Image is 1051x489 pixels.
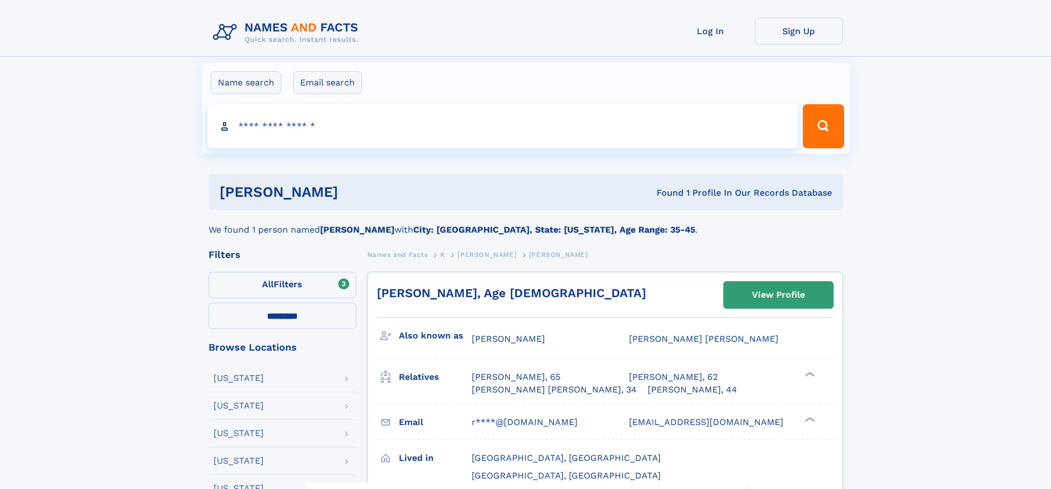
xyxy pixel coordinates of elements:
[399,368,472,386] h3: Relatives
[666,18,755,45] a: Log In
[293,71,362,94] label: Email search
[399,413,472,432] h3: Email
[211,71,281,94] label: Name search
[457,251,516,259] span: [PERSON_NAME]
[214,456,264,465] div: [US_STATE]
[440,251,445,259] span: K
[220,185,498,199] h1: [PERSON_NAME]
[472,453,661,463] span: [GEOGRAPHIC_DATA], [GEOGRAPHIC_DATA]
[262,279,274,289] span: All
[629,417,783,427] span: [EMAIL_ADDRESS][DOMAIN_NAME]
[629,371,718,383] a: [PERSON_NAME], 62
[214,374,264,383] div: [US_STATE]
[440,248,445,261] a: K
[209,272,356,298] label: Filters
[648,384,737,396] a: [PERSON_NAME], 44
[207,104,798,148] input: search input
[472,470,661,481] span: [GEOGRAPHIC_DATA], [GEOGRAPHIC_DATA]
[320,224,394,235] b: [PERSON_NAME]
[214,401,264,410] div: [US_STATE]
[209,250,356,260] div: Filters
[457,248,516,261] a: [PERSON_NAME]
[755,18,843,45] a: Sign Up
[399,449,472,467] h3: Lived in
[472,384,637,396] a: [PERSON_NAME] [PERSON_NAME], 34
[802,371,815,378] div: ❯
[209,210,843,237] div: We found 1 person named with .
[367,248,428,261] a: Names and Facts
[209,18,367,47] img: Logo Names and Facts
[413,224,695,235] b: City: [GEOGRAPHIC_DATA], State: [US_STATE], Age Range: 35-45
[472,334,545,344] span: [PERSON_NAME]
[377,286,646,300] a: [PERSON_NAME], Age [DEMOGRAPHIC_DATA]
[472,371,561,383] a: [PERSON_NAME], 65
[724,282,833,308] a: View Profile
[399,326,472,345] h3: Also known as
[529,251,588,259] span: [PERSON_NAME]
[803,104,844,148] button: Search Button
[802,416,815,423] div: ❯
[209,342,356,352] div: Browse Locations
[497,187,832,199] div: Found 1 Profile In Our Records Database
[214,429,264,438] div: [US_STATE]
[752,282,805,308] div: View Profile
[629,334,778,344] span: [PERSON_NAME] [PERSON_NAME]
